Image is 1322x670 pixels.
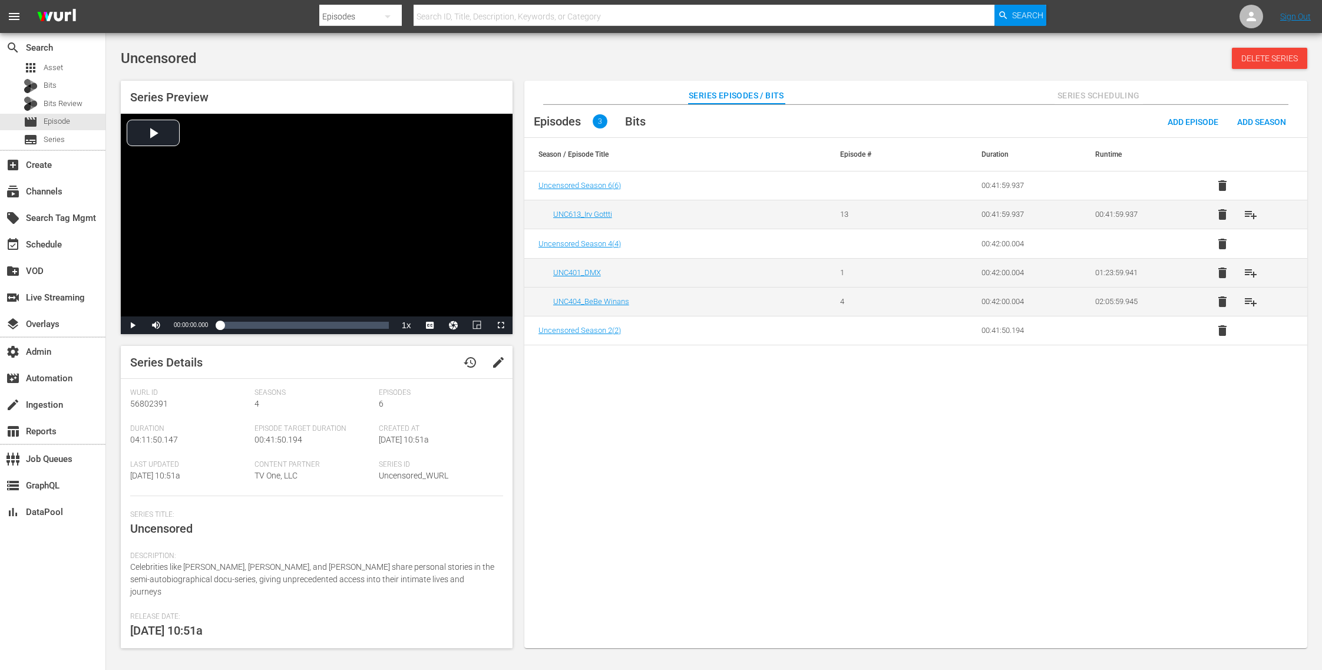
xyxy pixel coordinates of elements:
[1208,200,1237,229] button: delete
[1012,5,1043,26] span: Search
[1158,111,1228,132] button: Add Episode
[255,471,298,480] span: TV One, LLC
[379,460,497,470] span: Series ID
[967,230,1080,259] td: 00:42:00.004
[1158,117,1228,127] span: Add Episode
[1280,12,1311,21] a: Sign Out
[6,478,20,493] span: GraphQL
[967,138,1080,171] th: Duration
[1244,295,1258,309] span: playlist_add
[44,134,65,146] span: Series
[255,424,373,434] span: Episode Target Duration
[463,355,477,369] span: history
[174,322,208,328] span: 00:00:00.000
[1081,138,1194,171] th: Runtime
[967,200,1080,229] td: 00:41:59.937
[1244,207,1258,222] span: playlist_add
[130,471,180,480] span: [DATE] 10:51a
[220,322,388,329] div: Progress Bar
[6,41,20,55] span: Search
[6,424,20,438] span: Reports
[130,510,497,520] span: Series Title:
[1208,259,1237,287] button: delete
[130,460,249,470] span: Last Updated
[44,115,70,127] span: Episode
[24,133,38,147] span: Series
[456,348,484,377] button: history
[1208,316,1237,345] button: delete
[6,371,20,385] span: Automation
[379,424,497,434] span: Created At
[489,316,513,334] button: Fullscreen
[1215,295,1230,309] span: delete
[593,114,607,128] span: 3
[6,211,20,225] span: Search Tag Mgmt
[255,388,373,398] span: Seasons
[967,171,1080,200] td: 00:41:59.937
[826,287,939,316] td: 4
[6,291,20,305] span: Live Streaming
[130,90,209,104] span: Series Preview
[967,316,1080,345] td: 00:41:50.194
[534,114,581,128] span: Episodes
[7,9,21,24] span: menu
[130,552,497,561] span: Description:
[538,326,621,335] a: Uncensored Season 2(2)
[130,522,193,536] span: Uncensored
[1081,200,1194,229] td: 00:41:59.937
[418,316,442,334] button: Captions
[1081,287,1194,316] td: 02:05:59.945
[255,460,373,470] span: Content Partner
[121,316,144,334] button: Play
[1215,179,1230,193] span: delete
[395,316,418,334] button: Playback Rate
[553,210,612,219] a: UNC613_Irv Gottti
[6,317,20,331] span: Overlays
[6,237,20,252] span: Schedule
[28,3,85,31] img: ans4CAIJ8jUAAAAAAAAAAAAAAAAAAAAAAAAgQb4GAAAAAAAAAAAAAAAAAAAAAAAAJMjXAAAAAAAAAAAAAAAAAAAAAAAAgAT5G...
[379,388,497,398] span: Episodes
[442,316,465,334] button: Jump To Time
[255,399,259,408] span: 4
[625,114,646,128] span: Bits
[130,623,203,638] span: [DATE] 10:51a
[130,424,249,434] span: Duration
[553,297,629,306] a: UNC404_BeBe Winans
[1081,258,1194,287] td: 01:23:59.941
[6,184,20,199] span: Channels
[24,79,38,93] div: Bits
[538,239,621,248] a: Uncensored Season 4(4)
[24,97,38,111] div: Bits Review
[44,80,57,91] span: Bits
[538,239,621,248] span: Uncensored Season 4 ( 4 )
[130,562,494,596] span: Celebrities like [PERSON_NAME], [PERSON_NAME], and [PERSON_NAME] share personal stories in the se...
[1244,266,1258,280] span: playlist_add
[826,138,939,171] th: Episode #
[1237,288,1265,316] button: playlist_add
[144,316,168,334] button: Mute
[24,61,38,75] span: Asset
[6,264,20,278] span: VOD
[491,355,505,369] span: edit
[379,435,429,444] span: [DATE] 10:51a
[44,98,82,110] span: Bits Review
[484,348,513,377] button: edit
[994,5,1046,26] button: Search
[130,612,497,622] span: Release Date:
[1232,48,1307,69] button: Delete Series
[1237,200,1265,229] button: playlist_add
[24,115,38,129] span: Episode
[6,158,20,172] span: Create
[1215,266,1230,280] span: delete
[826,258,939,287] td: 1
[1208,288,1237,316] button: delete
[379,471,448,480] span: Uncensored_WURL
[524,138,827,171] th: Season / Episode Title
[121,50,197,67] span: Uncensored
[6,398,20,412] span: Ingestion
[6,452,20,466] span: Job Queues
[538,181,621,190] a: Uncensored Season 6(6)
[1228,117,1295,127] span: Add Season
[967,258,1080,287] td: 00:42:00.004
[379,399,384,408] span: 6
